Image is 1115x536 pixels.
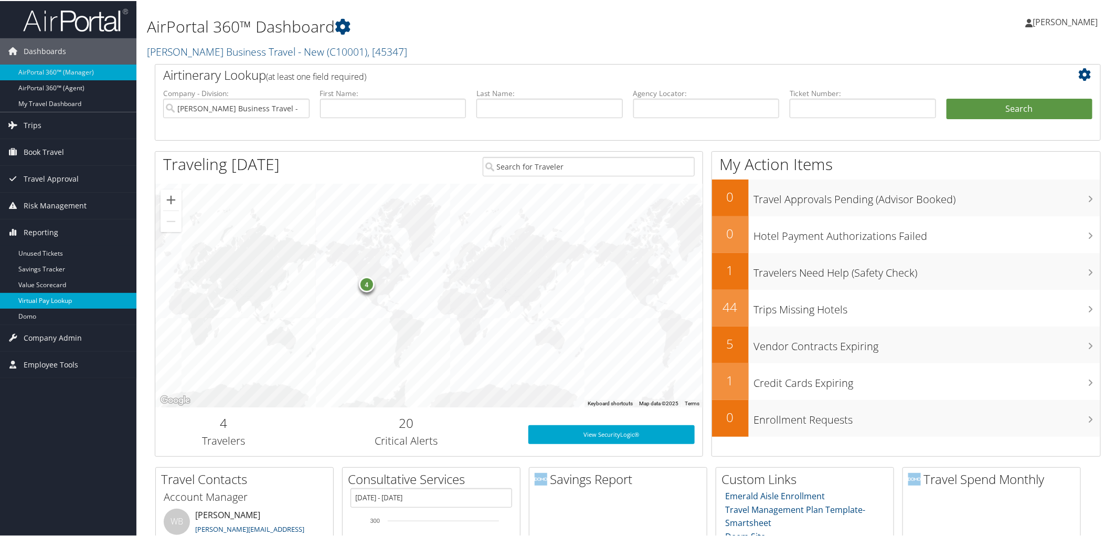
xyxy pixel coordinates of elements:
span: [PERSON_NAME] [1033,15,1098,27]
img: Google [158,393,193,406]
span: Map data ©2025 [639,400,678,405]
button: Zoom out [161,210,182,231]
h2: Travel Spend Monthly [908,469,1080,487]
h2: 5 [712,334,749,352]
h3: Travelers [163,433,284,447]
h3: Account Manager [164,489,325,503]
label: Agency Locator: [633,87,780,98]
h1: Traveling [DATE] [163,152,280,174]
span: , [ 45347 ] [367,44,407,58]
h3: Travel Approvals Pending (Advisor Booked) [754,186,1101,206]
h2: Savings Report [535,469,707,487]
h3: Travelers Need Help (Safety Check) [754,259,1101,279]
h3: Critical Alerts [300,433,513,447]
h3: Enrollment Requests [754,406,1101,426]
a: Open this area in Google Maps (opens a new window) [158,393,193,406]
button: Search [947,98,1093,119]
h2: Travel Contacts [161,469,333,487]
h2: Custom Links [721,469,894,487]
h2: 4 [163,413,284,431]
h2: 0 [712,407,749,425]
a: Terms (opens in new tab) [685,400,699,405]
button: Keyboard shortcuts [588,399,633,406]
input: Search for Traveler [483,156,695,175]
tspan: 300 [370,517,380,523]
span: Trips [24,111,41,138]
a: 0Enrollment Requests [712,399,1101,436]
a: [PERSON_NAME] [1026,5,1109,37]
a: 1Credit Cards Expiring [712,362,1101,399]
h2: 0 [712,224,749,241]
span: Dashboards [24,37,66,64]
a: 5Vendor Contracts Expiring [712,325,1101,362]
a: 0Hotel Payment Authorizations Failed [712,215,1101,252]
span: Company Admin [24,324,82,350]
h2: 1 [712,371,749,388]
h2: 20 [300,413,513,431]
h2: 44 [712,297,749,315]
h2: 0 [712,187,749,205]
label: Company - Division: [163,87,310,98]
img: domo-logo.png [908,472,921,485]
span: (at least one field required) [266,70,366,81]
h2: Airtinerary Lookup [163,65,1014,83]
h3: Hotel Payment Authorizations Failed [754,223,1101,243]
label: Ticket Number: [790,87,936,98]
img: airportal-logo.png [23,7,128,31]
a: 1Travelers Need Help (Safety Check) [712,252,1101,289]
h2: 1 [712,260,749,278]
div: WB [164,508,190,534]
a: 44Trips Missing Hotels [712,289,1101,325]
div: 4 [359,276,375,291]
h3: Trips Missing Hotels [754,296,1101,316]
a: View SecurityLogic® [528,424,695,443]
h1: My Action Items [712,152,1101,174]
h3: Credit Cards Expiring [754,370,1101,390]
h3: Vendor Contracts Expiring [754,333,1101,353]
img: domo-logo.png [535,472,547,485]
span: Risk Management [24,192,87,218]
span: Employee Tools [24,351,78,377]
span: Book Travel [24,138,64,164]
label: First Name: [320,87,466,98]
span: Reporting [24,218,58,245]
a: 0Travel Approvals Pending (Advisor Booked) [712,178,1101,215]
a: Emerald Aisle Enrollment [726,489,825,501]
label: Last Name: [476,87,623,98]
h2: Consultative Services [348,469,520,487]
a: [PERSON_NAME] Business Travel - New [147,44,407,58]
h1: AirPortal 360™ Dashboard [147,15,788,37]
span: ( C10001 ) [327,44,367,58]
a: Travel Management Plan Template- Smartsheet [726,503,866,528]
button: Zoom in [161,188,182,209]
span: Travel Approval [24,165,79,191]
